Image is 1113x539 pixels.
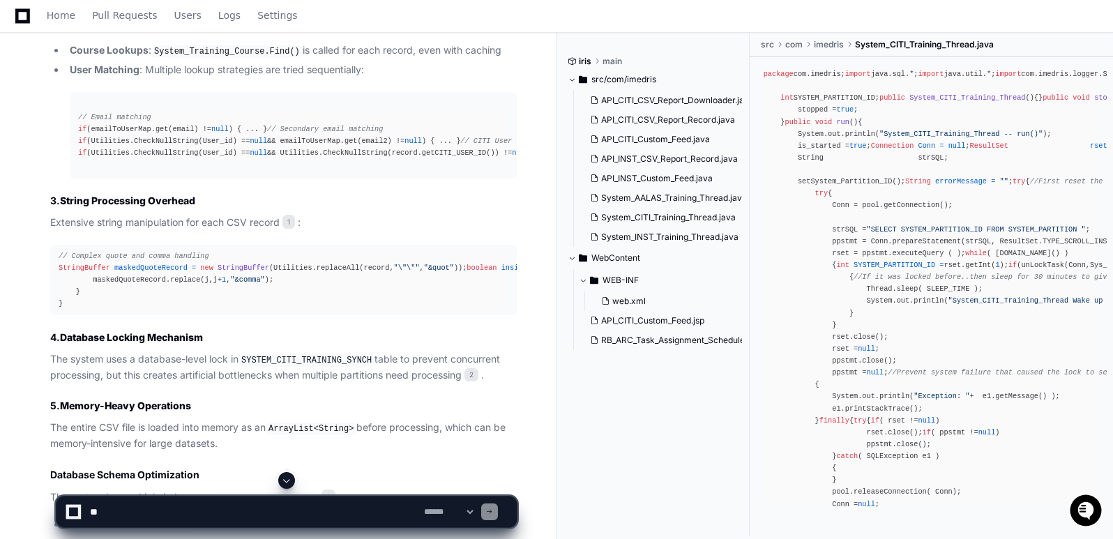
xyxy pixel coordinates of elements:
[601,315,704,326] span: API_CITI_Custom_Feed.jsp
[200,264,213,272] span: new
[123,187,152,198] span: [DATE]
[1026,93,1034,102] span: ()
[92,11,157,20] span: Pull Requests
[216,149,254,166] button: See all
[764,70,794,78] span: package
[854,261,935,269] span: SYSTEM_PARTITION_ID
[601,153,738,165] span: API_INST_CSV_Report_Record.java
[854,416,866,425] span: try
[995,70,1021,78] span: import
[918,416,936,425] span: null
[78,113,151,121] span: // Email matching
[59,250,508,310] div: (Utilities.replaceAll(record, , )); ; ( ;j<maskedQuoteRecord.length(); j++) { maskedQuoteRecord.c...
[579,56,591,67] span: iris
[28,188,39,199] img: 1736555170064-99ba0984-63c1-480f-8ee9-699278ef63ed
[836,261,849,269] span: int
[867,368,884,377] span: null
[63,104,229,118] div: Start new chat
[591,74,656,85] span: src/com/imedris
[14,104,39,129] img: 1736555170064-99ba0984-63c1-480f-8ee9-699278ef63ed
[14,174,36,196] img: Animesh Koratana
[14,56,254,78] div: Welcome
[991,177,995,185] span: =
[114,264,188,272] span: maskedQuoteRecord
[819,416,849,425] span: finally
[460,137,563,145] span: // CITI User ID matching
[568,247,739,269] button: WebContent
[60,195,195,206] strong: String Processing Overhead
[50,331,517,344] h3: 4.
[1013,177,1025,185] span: try
[871,416,879,425] span: if
[579,269,750,291] button: WEB-INF
[918,70,944,78] span: import
[948,142,966,150] span: null
[1043,93,1068,102] span: public
[965,249,987,257] span: while
[78,125,86,133] span: if
[584,188,742,208] button: System_AALAS_Training_Thread.java
[394,264,420,272] span: "\"\""
[939,261,944,269] span: =
[879,130,1043,138] span: "System_CITI_Training_Thread -- run()"
[218,11,241,20] span: Logs
[1068,493,1106,531] iframe: Open customer support
[238,354,374,367] code: SYSTEM_CITI_TRAINING_SYNCH
[63,118,197,129] div: We're offline, we'll be back soon
[836,118,849,126] span: run
[1090,142,1107,150] span: rset
[70,44,149,56] strong: Course Lookups
[603,275,639,286] span: WEB-INF
[230,275,264,284] span: "&comma"
[1000,177,1008,185] span: ""
[60,331,203,343] strong: Database Locking Mechanism
[1008,261,1017,269] span: if
[282,215,295,229] span: 1
[43,187,113,198] span: [PERSON_NAME]
[584,227,742,247] button: System_INST_Training_Thread.java
[612,296,646,307] span: web.xml
[579,71,587,88] svg: Directory
[845,70,871,78] span: import
[192,264,196,272] span: =
[404,137,422,145] span: null
[250,137,267,145] span: null
[871,142,914,150] span: Connection
[78,112,508,160] div: (emailToUserMap.get(email) != ) { ... } (Utilities.CheckNullString(User_id) == && emailToUserMap....
[47,11,75,20] span: Home
[905,177,931,185] span: String
[1073,93,1090,102] span: void
[267,125,383,133] span: // Secondary email matching
[918,142,936,150] span: Conn
[59,252,209,260] span: // Complex quote and comma handling
[601,114,735,126] span: API_CITI_CSV_Report_Record.java
[601,173,713,184] span: API_INST_Custom_Feed.java
[879,93,905,102] span: public
[909,93,1025,102] span: System_CITI_Training_Thread
[50,194,517,208] h3: 3.
[601,212,736,223] span: System_CITI_Training_Thread.java
[50,420,517,452] p: The entire CSV file is loaded into memory as an before processing, which can be memory-intensive ...
[591,252,640,264] span: WebContent
[601,95,754,106] span: API_CITI_CSV_Report_Downloader.java
[761,39,774,50] span: src
[601,134,710,145] span: API_CITI_Custom_Feed.java
[939,142,944,150] span: =
[70,63,139,75] strong: User Matching
[78,149,86,157] span: if
[66,62,517,179] li: : Multiple lookup strategies are tried sequentially:
[151,45,303,58] code: System_Training_Course.Find()
[50,468,517,482] h2: Database Schema Optimization
[139,218,169,229] span: Pylon
[970,142,1008,150] span: ResultSet
[995,261,999,269] span: 1
[50,351,517,384] p: The system uses a database-level lock in table to prevent concurrent processing, but this creates...
[780,93,793,102] span: int
[568,68,739,91] button: src/com/imedris
[584,91,742,110] button: API_CITI_CSV_Report_Downloader.java
[14,14,42,42] img: PlayerZero
[858,344,875,353] span: null
[66,43,517,59] li: : is called for each record, even with caching
[914,392,969,400] span: "Exception: "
